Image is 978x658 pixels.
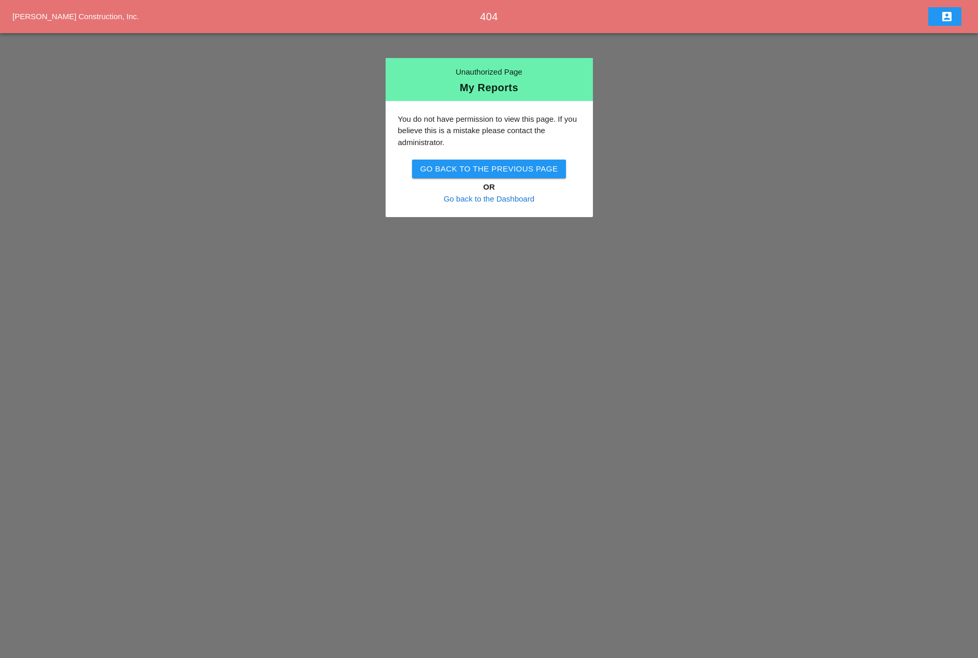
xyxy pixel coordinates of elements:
i: account_box [941,10,953,23]
p: You do not have permission to view this page. If you believe this is a mistake please contact the... [398,113,580,149]
h4: OR [398,181,580,193]
span: 404 [480,11,498,22]
a: Go back to the Dashboard [444,194,534,203]
button: Go back to the Previous Page [412,160,566,178]
div: My Reports [394,82,585,93]
a: [PERSON_NAME] Construction, Inc. [12,12,139,21]
div: Go back to the Previous Page [420,163,558,175]
div: Unauthorized Page [394,66,585,78]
